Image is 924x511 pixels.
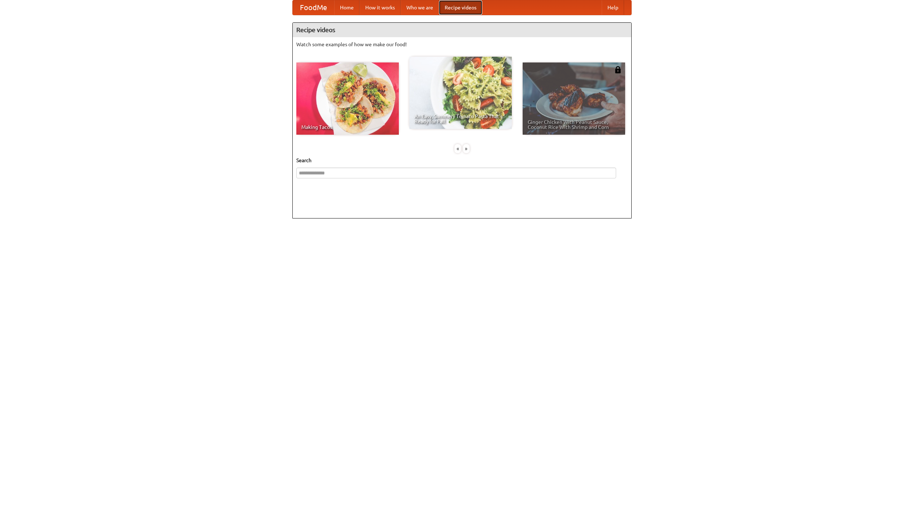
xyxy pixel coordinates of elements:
a: Home [334,0,359,15]
a: FoodMe [293,0,334,15]
span: Making Tacos [301,125,394,130]
div: « [454,144,461,153]
a: Recipe videos [439,0,482,15]
h5: Search [296,157,628,164]
a: How it works [359,0,401,15]
p: Watch some examples of how we make our food! [296,41,628,48]
span: An Easy, Summery Tomato Pasta That's Ready for Fall [414,114,507,124]
h4: Recipe videos [293,23,631,37]
img: 483408.png [614,66,622,73]
div: » [463,144,470,153]
a: An Easy, Summery Tomato Pasta That's Ready for Fall [409,57,512,129]
a: Making Tacos [296,62,399,135]
a: Who we are [401,0,439,15]
a: Help [602,0,624,15]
